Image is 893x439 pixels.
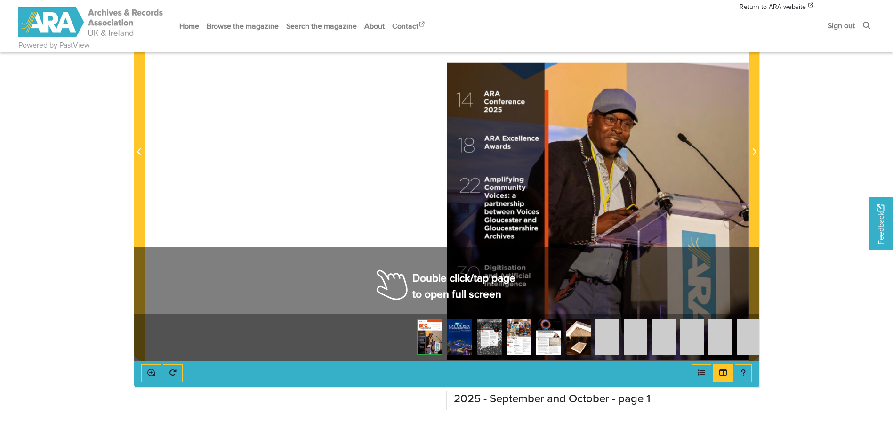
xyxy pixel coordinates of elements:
img: ARA - ARC Magazine | Powered by PastView [18,7,164,37]
img: 804299796251c8511e4e3e5169c6e282ec9092bcc55866253ba5cb5bcc391c99 [447,319,472,355]
a: Sign out [824,13,859,38]
img: 804299796251c8511e4e3e5169c6e282ec9092bcc55866253ba5cb5bcc391c99 [507,319,531,355]
img: 804299796251c8511e4e3e5169c6e282ec9092bcc55866253ba5cb5bcc391c99 [477,319,502,355]
button: Open metadata window [692,364,711,382]
a: About [361,14,388,39]
button: Thumbnails [713,364,733,382]
a: Browse the magazine [203,14,282,39]
img: 804299796251c8511e4e3e5169c6e282ec9092bcc55866253ba5cb5bcc391c99 [536,319,561,355]
a: Search the magazine [282,14,361,39]
img: tIeyhm6QgE5S90ydpKWlpaWlpaWlpaWlpaWlpaWlpaWlpaWlpaWlpaWlpaWlpaWlpaWlpaWl9bi15hIC+l3eCcAAAAAASUVOR... [708,319,732,355]
button: Enable or disable loupe tool (Alt+L) [141,364,161,382]
img: tIeyhm6QgE5S90ydpKWlpaWlpaWlpaWlpaWlpaWlpaWlpaWlpaWlpaWlpaWlpaWlpaWlpaWl9bi15hIC+l3eCcAAAAAASUVOR... [624,319,647,355]
img: tIeyhm6QgE5S90ydpKWlpaWlpaWlpaWlpaWlpaWlpaWlpaWlpaWlpaWlpaWlpaWlpaWlpaWl9bi15hIC+l3eCcAAAAAASUVOR... [737,319,760,355]
button: Help [735,364,752,382]
a: Contact [388,14,430,39]
a: Home [176,14,203,39]
a: Powered by PastView [18,40,90,51]
img: 804299796251c8511e4e3e5169c6e282ec9092bcc55866253ba5cb5bcc391c99 [566,319,591,355]
img: 804299796251c8511e4e3e5169c6e282ec9092bcc55866253ba5cb5bcc391c99 [417,319,442,355]
h2: 2025 - September and October - page 1 [454,391,760,405]
img: tIeyhm6QgE5S90ydpKWlpaWlpaWlpaWlpaWlpaWlpaWlpaWlpaWlpaWlpaWlpaWlpaWlpaWl9bi15hIC+l3eCcAAAAAASUVOR... [680,319,704,355]
span: Feedback [875,204,886,244]
button: Rotate the book [163,364,183,382]
img: tIeyhm6QgE5S90ydpKWlpaWlpaWlpaWlpaWlpaWlpaWlpaWlpaWlpaWlpaWlpaWlpaWlpaWl9bi15hIC+l3eCcAAAAAASUVOR... [652,319,676,355]
a: ARA - ARC Magazine | Powered by PastView logo [18,2,164,43]
span: Return to ARA website [740,2,806,12]
a: Would you like to provide feedback? [869,197,893,250]
img: tIeyhm6QgE5S90ydpKWlpaWlpaWlpaWlpaWlpaWlpaWlpaWlpaWlpaWlpaWlpaWlpaWlpaWl9bi15hIC+l3eCcAAAAAASUVOR... [595,319,619,355]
